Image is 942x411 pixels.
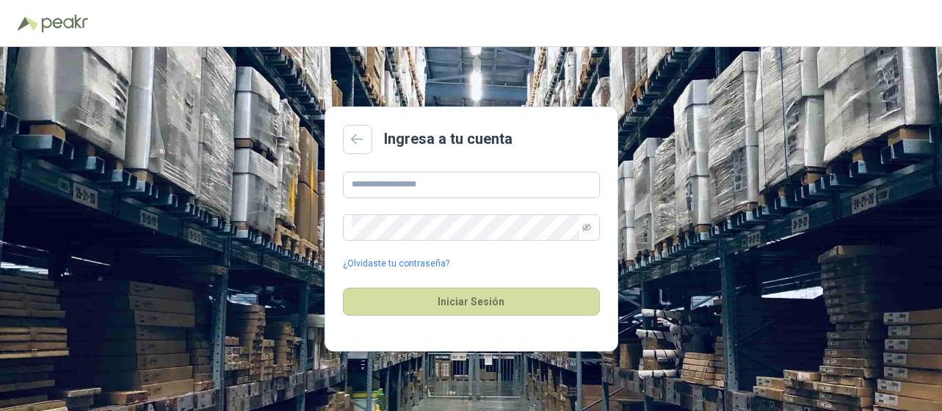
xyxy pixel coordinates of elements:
button: Iniciar Sesión [343,288,600,316]
span: eye-invisible [582,223,591,232]
a: ¿Olvidaste tu contraseña? [343,257,449,271]
h2: Ingresa a tu cuenta [384,128,512,150]
img: Peakr [41,15,88,32]
img: Logo [18,16,38,31]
